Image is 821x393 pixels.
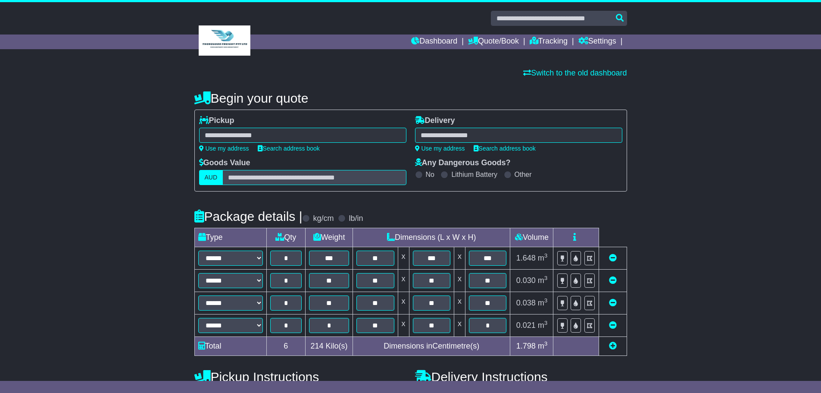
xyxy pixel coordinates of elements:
sup: 3 [544,275,548,281]
h4: Delivery Instructions [415,370,627,384]
span: 0.021 [516,321,536,330]
label: kg/cm [313,214,334,223]
td: x [454,247,465,270]
a: Add new item [609,342,617,350]
a: Use my address [199,145,249,152]
a: Remove this item [609,276,617,285]
td: x [454,270,465,292]
sup: 3 [544,297,548,304]
label: Pickup [199,116,234,126]
span: m [538,276,548,285]
td: Volume [510,228,553,247]
h4: Begin your quote [194,91,627,105]
a: Remove this item [609,254,617,262]
a: Remove this item [609,321,617,330]
span: 0.030 [516,276,536,285]
a: Dashboard [411,35,457,49]
label: Delivery [415,116,455,126]
td: Type [194,228,266,247]
span: 0.038 [516,299,536,307]
td: Total [194,337,266,356]
span: 1.648 [516,254,536,262]
td: Qty [266,228,306,247]
td: Weight [306,228,353,247]
a: Switch to the old dashboard [523,69,627,77]
span: m [538,321,548,330]
label: No [426,170,434,179]
span: 1.798 [516,342,536,350]
td: x [398,270,409,292]
a: Use my address [415,145,465,152]
h4: Package details | [194,209,303,223]
a: Remove this item [609,299,617,307]
a: Tracking [530,35,568,49]
td: Kilo(s) [306,337,353,356]
label: Lithium Battery [451,170,497,179]
a: Settings [578,35,616,49]
sup: 3 [544,320,548,326]
a: Search address book [258,145,320,152]
sup: 3 [544,340,548,347]
td: Dimensions (L x W x H) [353,228,510,247]
span: m [538,342,548,350]
td: x [398,314,409,337]
label: lb/in [349,214,363,223]
label: Any Dangerous Goods? [415,158,511,168]
span: 214 [311,342,324,350]
td: x [454,292,465,314]
label: Goods Value [199,158,250,168]
td: x [398,247,409,270]
label: Other [515,170,532,179]
h4: Pickup Instructions [194,370,406,384]
a: Quote/Book [468,35,519,49]
sup: 3 [544,252,548,259]
span: m [538,299,548,307]
a: Search address book [474,145,536,152]
label: AUD [199,170,223,185]
td: Dimensions in Centimetre(s) [353,337,510,356]
td: 6 [266,337,306,356]
td: x [398,292,409,314]
span: m [538,254,548,262]
td: x [454,314,465,337]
